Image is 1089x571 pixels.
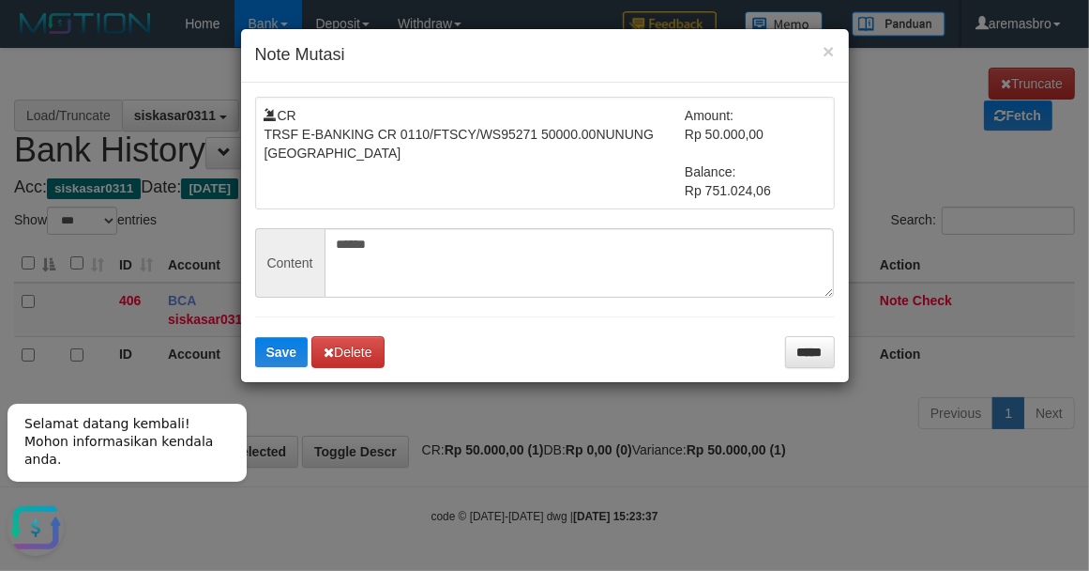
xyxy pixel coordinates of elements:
[823,41,834,61] button: ×
[255,337,309,367] button: Save
[255,43,835,68] h4: Note Mutasi
[266,345,297,360] span: Save
[324,345,371,360] span: Delete
[255,228,325,299] span: Content
[24,32,213,83] span: Selamat datang kembali! Mohon informasikan kendala anda.
[311,336,384,368] button: Delete
[8,116,64,172] button: Open LiveChat chat widget
[265,106,686,200] td: CR TRSF E-BANKING CR 0110/FTSCY/WS95271 50000.00NUNUNG [GEOGRAPHIC_DATA]
[685,106,825,200] td: Amount: Rp 50.000,00 Balance: Rp 751.024,06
